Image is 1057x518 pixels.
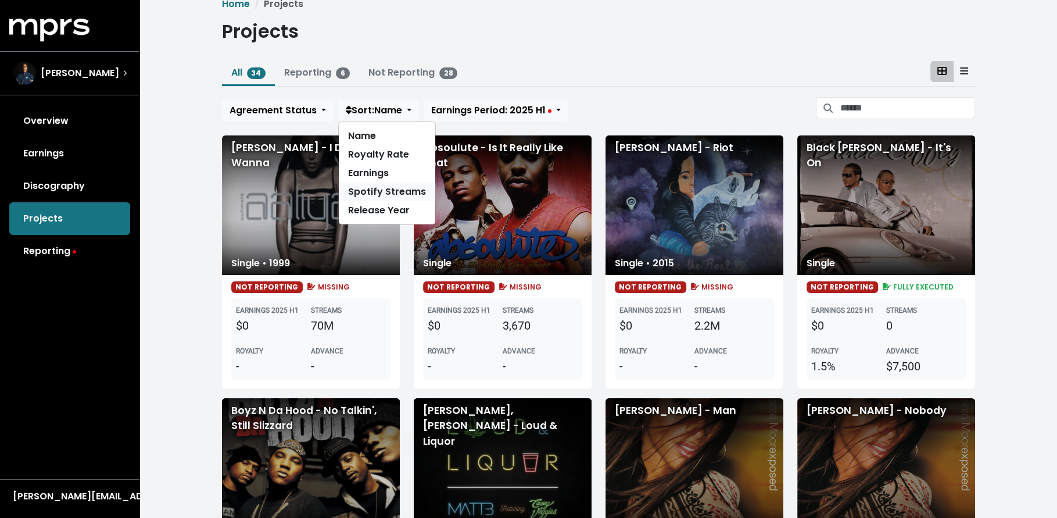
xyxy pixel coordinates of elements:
[840,97,974,119] input: Search projects
[428,317,503,334] div: $0
[9,137,130,170] a: Earnings
[311,306,342,315] b: STREAMS
[619,317,694,334] div: $0
[414,135,592,275] div: Absoulute - Is It Really Like That
[346,103,402,117] span: Sort: Name
[284,66,350,79] a: Reporting6
[222,252,299,275] div: Single • 1999
[811,358,886,375] div: 1.5%
[886,306,917,315] b: STREAMS
[339,145,435,164] a: Royalty Rate
[423,281,495,293] span: NOT REPORTING
[689,282,733,292] span: MISSING
[428,347,455,355] b: ROYALTY
[960,66,968,76] svg: Table View
[9,105,130,137] a: Overview
[615,281,687,293] span: NOT REPORTING
[41,66,119,80] span: [PERSON_NAME]
[339,201,435,220] a: Release Year
[236,358,311,375] div: -
[338,99,419,122] button: Sort:Name
[305,282,350,292] span: MISSING
[336,67,350,79] span: 6
[694,358,769,375] div: -
[886,317,961,334] div: 0
[247,67,266,79] span: 34
[368,66,458,79] a: Not Reporting28
[13,62,36,85] img: The selected account / producer
[236,306,299,315] b: EARNINGS 2025 H1
[694,347,727,355] b: ADVANCE
[428,358,503,375] div: -
[222,20,299,42] h1: Projects
[694,306,725,315] b: STREAMS
[797,135,975,275] div: Black [PERSON_NAME] - It's On
[311,358,386,375] div: -
[9,235,130,267] a: Reporting
[503,358,578,375] div: -
[439,67,458,79] span: 28
[503,347,535,355] b: ADVANCE
[886,347,919,355] b: ADVANCE
[339,164,435,183] a: Earnings
[797,252,844,275] div: Single
[811,306,874,315] b: EARNINGS 2025 H1
[339,183,435,201] a: Spotify Streams
[428,306,490,315] b: EARNINGS 2025 H1
[311,317,386,334] div: 70M
[9,23,89,36] a: mprs logo
[431,103,551,117] span: Earnings Period: 2025 H1
[339,127,435,145] a: Name
[605,135,783,275] div: [PERSON_NAME] - Riot
[236,317,311,334] div: $0
[311,347,343,355] b: ADVANCE
[497,282,542,292] span: MISSING
[619,347,647,355] b: ROYALTY
[937,66,947,76] svg: Card View
[619,358,694,375] div: -
[414,252,461,275] div: Single
[694,317,769,334] div: 2.2M
[807,281,879,293] span: NOT REPORTING
[811,347,839,355] b: ROYALTY
[222,99,334,122] button: Agreement Status
[503,306,533,315] b: STREAMS
[886,358,961,375] div: $7,500
[880,282,954,292] span: FULLY EXECUTED
[231,281,303,293] span: NOT REPORTING
[424,99,568,122] button: Earnings Period: 2025 H1
[222,135,400,275] div: [PERSON_NAME] - I Don't Wanna
[230,103,317,117] span: Agreement Status
[9,170,130,202] a: Discography
[503,317,578,334] div: 3,670
[13,490,127,503] div: [PERSON_NAME][EMAIL_ADDRESS][DOMAIN_NAME]
[231,66,266,79] a: All34
[9,489,130,504] button: [PERSON_NAME][EMAIL_ADDRESS][DOMAIN_NAME]
[811,317,886,334] div: $0
[619,306,682,315] b: EARNINGS 2025 H1
[236,347,263,355] b: ROYALTY
[605,252,683,275] div: Single • 2015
